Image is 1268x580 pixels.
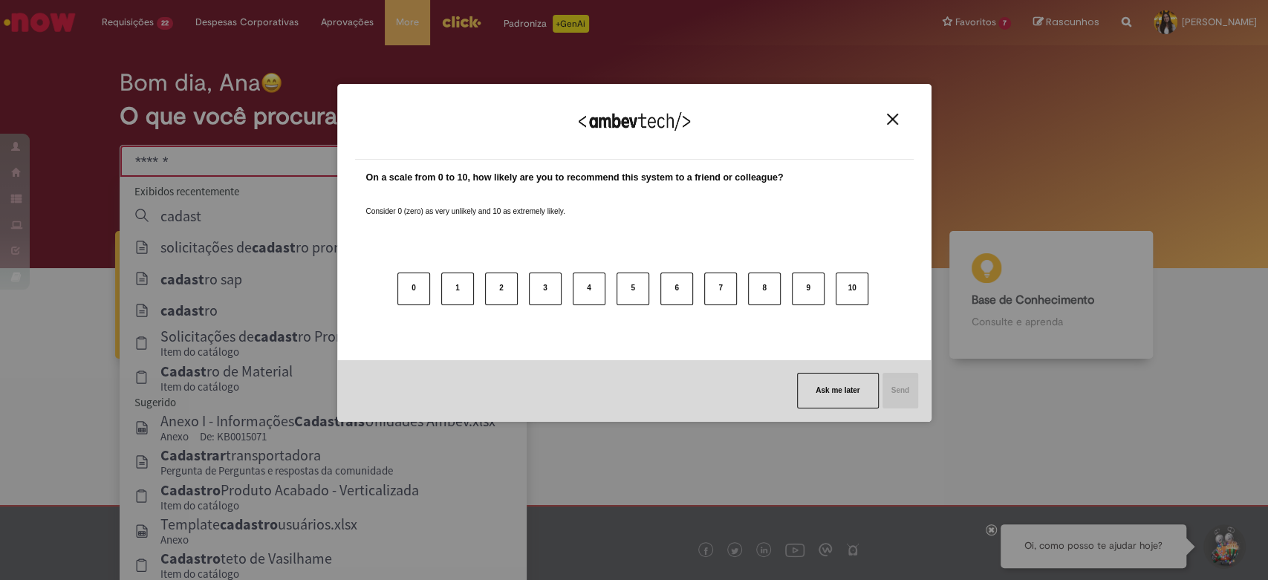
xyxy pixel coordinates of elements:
button: 9 [792,273,825,305]
button: 3 [529,273,562,305]
label: On a scale from 0 to 10, how likely are you to recommend this system to a friend or colleague? [366,171,784,185]
button: 8 [748,273,781,305]
button: 0 [397,273,430,305]
button: 5 [617,273,649,305]
button: 6 [660,273,693,305]
button: 1 [441,273,474,305]
img: Close [887,114,898,125]
button: Close [882,113,903,126]
button: 4 [573,273,605,305]
button: 7 [704,273,737,305]
button: 10 [836,273,868,305]
label: Consider 0 (zero) as very unlikely and 10 as extremely likely. [366,189,565,217]
button: Ask me later [797,373,878,408]
img: Logo Ambevtech [579,112,690,131]
button: 2 [485,273,518,305]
